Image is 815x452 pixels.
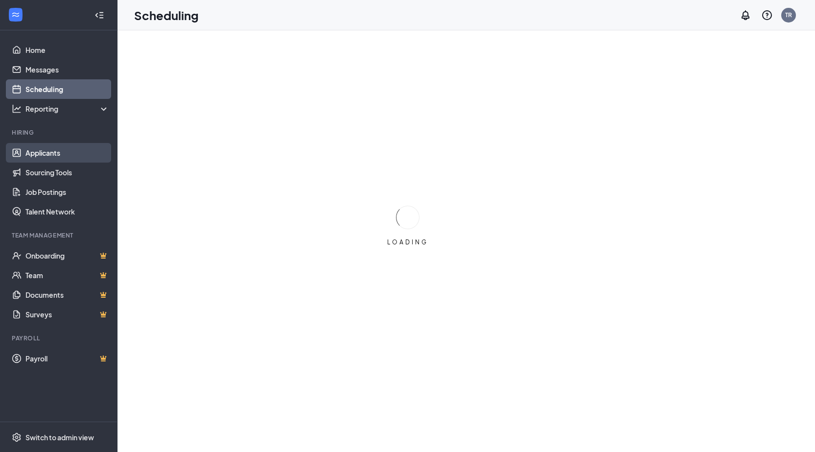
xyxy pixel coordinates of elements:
a: Home [25,40,109,60]
svg: QuestionInfo [761,9,773,21]
svg: Collapse [94,10,104,20]
svg: Analysis [12,104,22,114]
a: PayrollCrown [25,349,109,368]
div: Switch to admin view [25,432,94,442]
svg: Notifications [740,9,751,21]
a: Sourcing Tools [25,163,109,182]
a: DocumentsCrown [25,285,109,305]
div: Reporting [25,104,110,114]
div: LOADING [383,238,432,246]
a: Talent Network [25,202,109,221]
a: TeamCrown [25,265,109,285]
a: Job Postings [25,182,109,202]
div: Payroll [12,334,107,342]
div: TR [785,11,792,19]
div: Hiring [12,128,107,137]
a: OnboardingCrown [25,246,109,265]
h1: Scheduling [134,7,199,24]
div: Team Management [12,231,107,239]
a: Messages [25,60,109,79]
a: Applicants [25,143,109,163]
a: SurveysCrown [25,305,109,324]
svg: WorkstreamLogo [11,10,21,20]
a: Scheduling [25,79,109,99]
svg: Settings [12,432,22,442]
